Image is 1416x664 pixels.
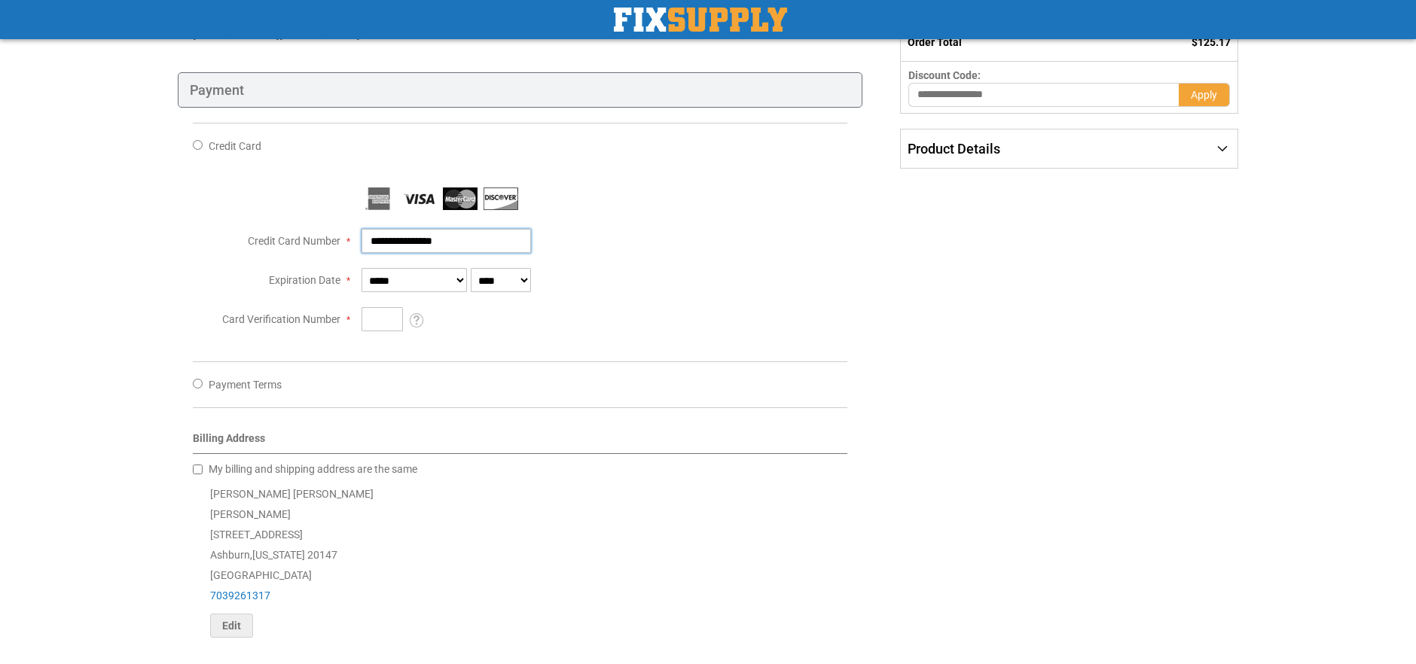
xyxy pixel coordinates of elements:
[362,187,396,210] img: American Express
[1179,83,1230,107] button: Apply
[908,141,1000,157] span: Product Details
[210,614,253,638] button: Edit
[252,549,305,561] span: [US_STATE]
[1191,89,1217,101] span: Apply
[193,484,847,638] div: [PERSON_NAME] [PERSON_NAME] [PERSON_NAME] [STREET_ADDRESS] Ashburn , 20147 [GEOGRAPHIC_DATA]
[908,69,981,81] span: Discount Code:
[269,274,340,286] span: Expiration Date
[222,313,340,325] span: Card Verification Number
[193,431,847,454] div: Billing Address
[443,187,478,210] img: MasterCard
[193,29,360,41] span: [EMAIL_ADDRESS][DOMAIN_NAME]
[614,8,787,32] a: store logo
[209,140,261,152] span: Credit Card
[402,187,437,210] img: Visa
[209,463,417,475] span: My billing and shipping address are the same
[222,620,241,632] span: Edit
[614,8,787,32] img: Fix Industrial Supply
[1192,36,1231,48] span: $125.17
[248,235,340,247] span: Credit Card Number
[484,187,518,210] img: Discover
[210,589,270,602] a: 7039261317
[908,36,962,48] strong: Order Total
[178,72,862,108] div: Payment
[209,379,282,391] span: Payment Terms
